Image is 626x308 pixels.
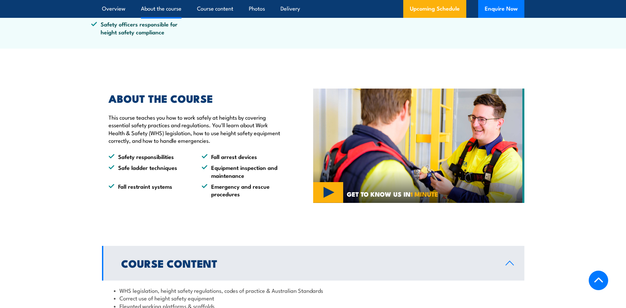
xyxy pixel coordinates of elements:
[109,182,190,198] li: Fall restraint systems
[109,94,283,103] h2: ABOUT THE COURSE
[102,246,524,281] a: Course Content
[313,89,524,203] img: Work Safely at Heights TRAINING (2)
[202,182,283,198] li: Emergency and rescue procedures
[109,113,283,144] p: This course teaches you how to work safely at heights by covering essential safety practices and ...
[114,287,512,294] li: WHS legislation, height safety regulations, codes of practice & Australian Standards
[411,189,438,199] strong: 1 MINUTE
[121,258,495,268] h2: Course Content
[91,20,187,36] li: Safety officers responsible for height safety compliance
[347,191,438,197] span: GET TO KNOW US IN
[202,164,283,179] li: Equipment inspection and maintenance
[109,164,190,179] li: Safe ladder techniques
[109,153,190,160] li: Safety responsibilities
[114,294,512,302] li: Correct use of height safety equipment
[202,153,283,160] li: Fall arrest devices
